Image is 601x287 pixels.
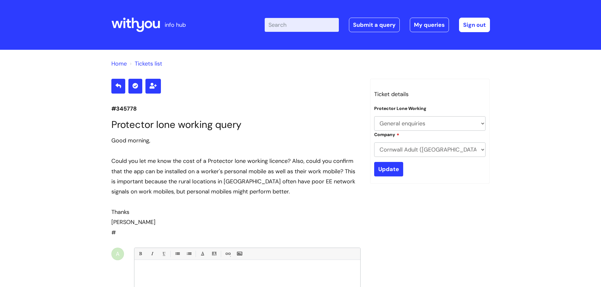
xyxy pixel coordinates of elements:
[111,135,361,146] div: Good morning,
[210,250,218,258] a: Back Color
[410,18,449,32] a: My queries
[459,18,490,32] a: Sign out
[235,250,243,258] a: Insert Image...
[173,250,181,258] a: • Unordered List (Ctrl-Shift-7)
[148,250,156,258] a: Italic (Ctrl-I)
[165,20,186,30] p: info hub
[128,59,162,69] li: Tickets list
[136,250,144,258] a: Bold (Ctrl-B)
[374,162,403,176] input: Update
[111,135,361,238] div: #
[265,18,490,32] div: | -
[198,250,206,258] a: Font Color
[111,119,361,130] h1: Protector lone working query
[185,250,193,258] a: 1. Ordered List (Ctrl-Shift-8)
[111,248,124,260] div: A
[349,18,400,32] a: Submit a query
[135,60,162,67] a: Tickets list
[374,89,486,99] h3: Ticket details
[160,250,168,258] a: Underline(Ctrl-U)
[374,106,426,111] label: Protector Lone Working
[374,131,399,137] label: Company
[111,207,361,217] div: Thanks
[111,59,127,69] li: Solution home
[111,217,361,227] div: [PERSON_NAME]
[265,18,339,32] input: Search
[111,104,361,114] p: #345778
[111,60,127,67] a: Home
[111,156,361,197] div: Could you let me know the cost of a Protector lone working licence? Also, could you confirm that ...
[224,250,232,258] a: Link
